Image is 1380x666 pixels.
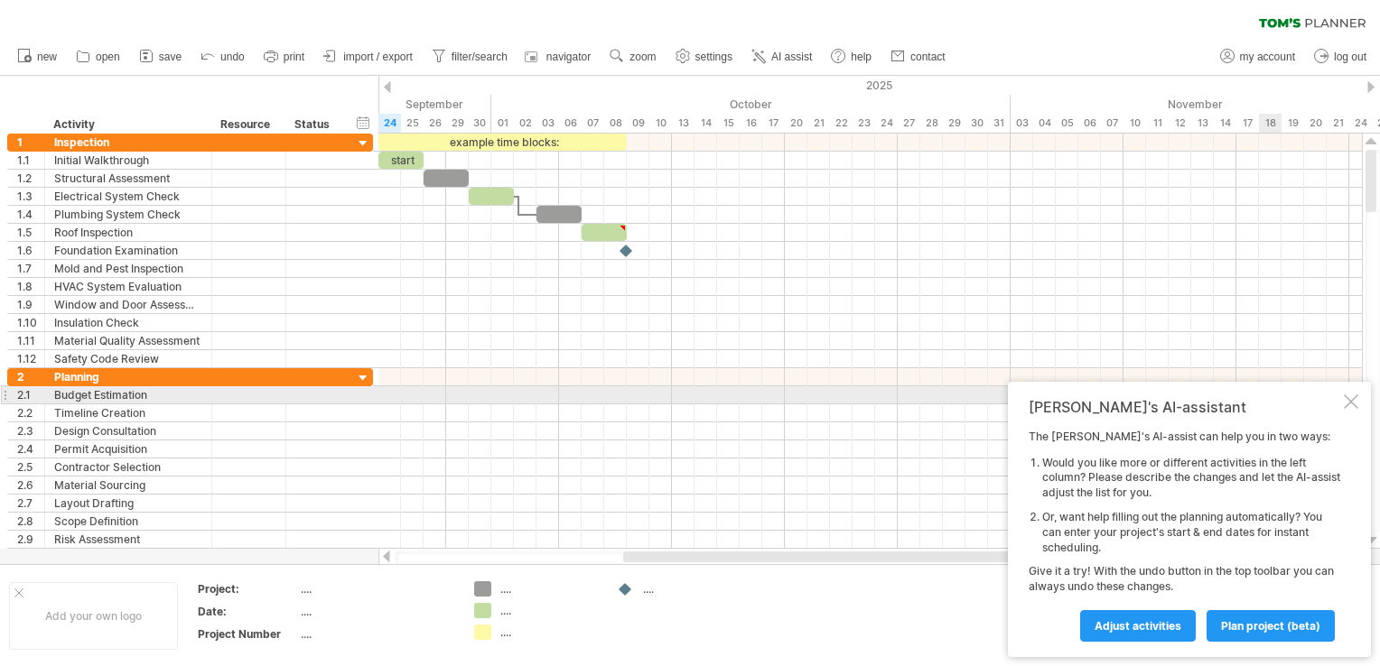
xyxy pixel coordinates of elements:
[53,116,201,134] div: Activity
[559,114,582,133] div: Monday, 6 October 2025
[988,114,1011,133] div: Friday, 31 October 2025
[17,134,44,151] div: 1
[826,45,877,69] a: help
[17,188,44,205] div: 1.3
[1207,610,1335,642] a: plan project (beta)
[54,224,202,241] div: Roof Inspection
[54,422,202,439] div: Design Consultation
[17,513,44,530] div: 2.8
[747,45,817,69] a: AI assist
[1191,114,1214,133] div: Thursday, 13 November 2025
[1101,114,1124,133] div: Friday, 7 November 2025
[1146,114,1169,133] div: Tuesday, 11 November 2025
[536,114,559,133] div: Friday, 3 October 2025
[762,114,785,133] div: Friday, 17 October 2025
[17,224,44,241] div: 1.5
[910,51,946,63] span: contact
[424,114,446,133] div: Friday, 26 September 2025
[17,476,44,494] div: 2.6
[54,314,202,331] div: Insulation Check
[54,188,202,205] div: Electrical System Check
[1282,114,1304,133] div: Wednesday, 19 November 2025
[1169,114,1191,133] div: Wednesday, 12 November 2025
[54,458,202,476] div: Contractor Selection
[695,114,717,133] div: Tuesday, 14 October 2025
[1304,114,1327,133] div: Thursday, 20 November 2025
[807,114,830,133] div: Tuesday, 21 October 2025
[1259,114,1282,133] div: Tuesday, 18 November 2025
[785,114,807,133] div: Monday, 20 October 2025
[643,581,741,597] div: ....
[301,626,452,642] div: ....
[54,332,202,349] div: Material Quality Assessment
[771,51,812,63] span: AI assist
[198,581,297,597] div: Project:
[17,152,44,169] div: 1.1
[54,404,202,421] div: Timeline Creation
[9,582,178,650] div: Add your own logo
[1310,45,1372,69] a: log out
[17,170,44,187] div: 1.2
[54,134,202,151] div: Inspection
[672,114,695,133] div: Monday, 13 October 2025
[898,114,920,133] div: Monday, 27 October 2025
[500,603,599,618] div: ....
[17,458,44,476] div: 2.5
[54,170,202,187] div: Structural Assessment
[1124,114,1146,133] div: Monday, 10 November 2025
[920,114,943,133] div: Tuesday, 28 October 2025
[294,116,334,134] div: Status
[54,350,202,367] div: Safety Code Review
[1029,398,1340,416] div: [PERSON_NAME]'s AI-assistant
[522,45,596,69] a: navigator
[54,495,202,512] div: Layout Drafting
[452,51,508,63] span: filter/search
[17,440,44,458] div: 2.4
[1334,51,1366,63] span: log out
[96,51,120,63] span: open
[17,278,44,295] div: 1.8
[17,386,44,403] div: 2.1
[875,114,898,133] div: Friday, 24 October 2025
[378,152,424,169] div: start
[1078,114,1101,133] div: Thursday, 6 November 2025
[196,45,250,69] a: undo
[514,114,536,133] div: Thursday, 2 October 2025
[17,422,44,439] div: 2.3
[54,242,202,259] div: Foundation Examination
[740,114,762,133] div: Thursday, 16 October 2025
[1221,619,1320,633] span: plan project (beta)
[427,45,513,69] a: filter/search
[54,513,202,530] div: Scope Definition
[1327,114,1349,133] div: Friday, 21 November 2025
[54,531,202,548] div: Risk Assessment
[1056,114,1078,133] div: Wednesday, 5 November 2025
[54,440,202,458] div: Permit Acquisition
[284,51,304,63] span: print
[604,114,627,133] div: Wednesday, 8 October 2025
[1042,510,1340,555] li: Or, want help filling out the planning automatically? You can enter your project's start & end da...
[301,581,452,597] div: ....
[943,114,965,133] div: Wednesday, 29 October 2025
[1216,45,1301,69] a: my account
[54,278,202,295] div: HVAC System Evaluation
[17,260,44,277] div: 1.7
[17,350,44,367] div: 1.12
[198,626,297,642] div: Project Number
[627,114,649,133] div: Thursday, 9 October 2025
[500,624,599,640] div: ....
[54,152,202,169] div: Initial Walkthrough
[401,114,424,133] div: Thursday, 25 September 2025
[17,332,44,349] div: 1.11
[1240,51,1295,63] span: my account
[491,114,514,133] div: Wednesday, 1 October 2025
[1029,430,1340,641] div: The [PERSON_NAME]'s AI-assist can help you in two ways: Give it a try! With the undo button in th...
[695,51,732,63] span: settings
[605,45,661,69] a: zoom
[220,116,275,134] div: Resource
[319,45,418,69] a: import / export
[17,206,44,223] div: 1.4
[17,404,44,421] div: 2.2
[629,51,656,63] span: zoom
[1349,114,1372,133] div: Monday, 24 November 2025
